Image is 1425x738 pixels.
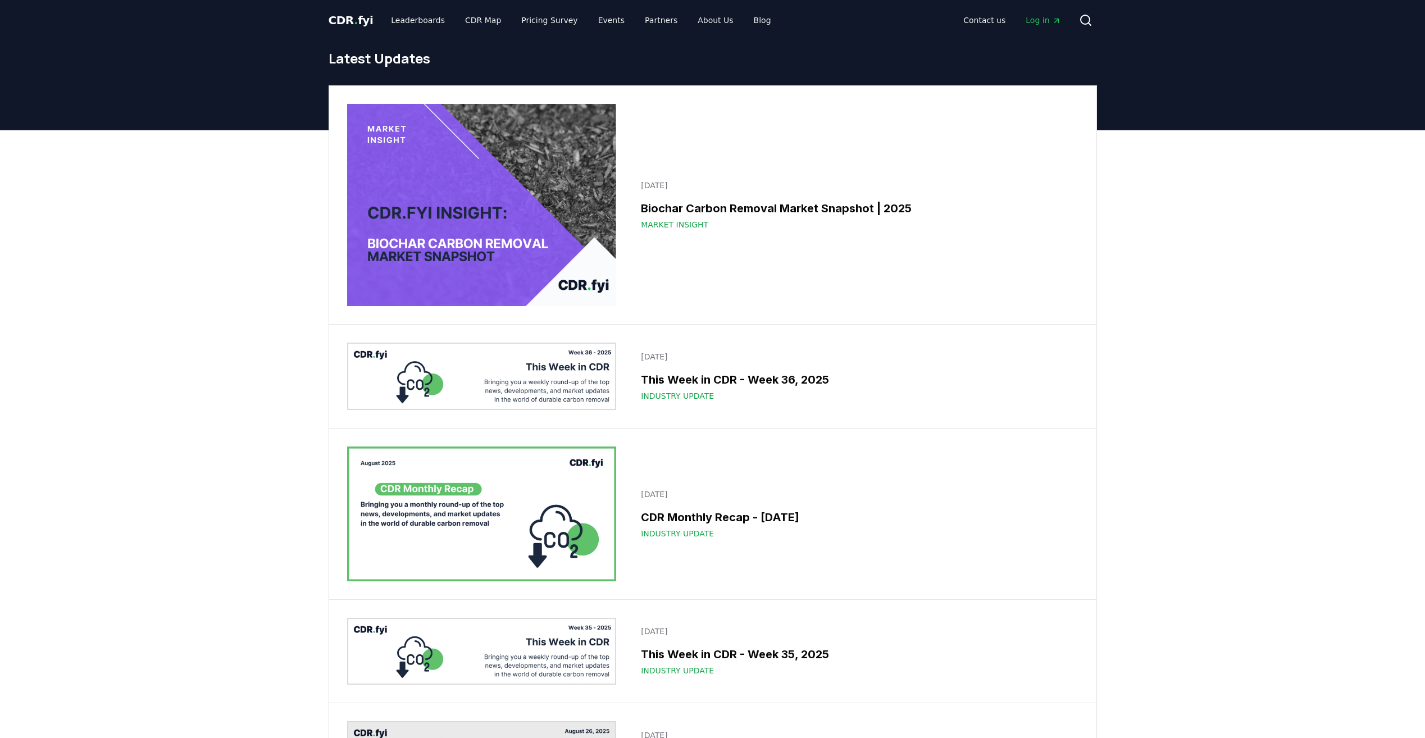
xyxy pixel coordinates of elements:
[641,200,1071,217] h3: Biochar Carbon Removal Market Snapshot | 2025
[456,10,510,30] a: CDR Map
[634,344,1078,408] a: [DATE]This Week in CDR - Week 36, 2025Industry Update
[1026,15,1060,26] span: Log in
[641,509,1071,526] h3: CDR Monthly Recap - [DATE]
[641,371,1071,388] h3: This Week in CDR - Week 36, 2025
[636,10,686,30] a: Partners
[1017,10,1069,30] a: Log in
[634,173,1078,237] a: [DATE]Biochar Carbon Removal Market Snapshot | 2025Market Insight
[382,10,780,30] nav: Main
[641,665,714,676] span: Industry Update
[745,10,780,30] a: Blog
[954,10,1069,30] nav: Main
[641,219,708,230] span: Market Insight
[641,351,1071,362] p: [DATE]
[641,626,1071,637] p: [DATE]
[641,489,1071,500] p: [DATE]
[634,619,1078,683] a: [DATE]This Week in CDR - Week 35, 2025Industry Update
[347,343,617,410] img: This Week in CDR - Week 36, 2025 blog post image
[641,646,1071,663] h3: This Week in CDR - Week 35, 2025
[589,10,634,30] a: Events
[641,180,1071,191] p: [DATE]
[347,618,617,685] img: This Week in CDR - Week 35, 2025 blog post image
[347,104,617,306] img: Biochar Carbon Removal Market Snapshot | 2025 blog post image
[641,390,714,402] span: Industry Update
[354,13,358,27] span: .
[634,482,1078,546] a: [DATE]CDR Monthly Recap - [DATE]Industry Update
[329,12,374,28] a: CDR.fyi
[641,528,714,539] span: Industry Update
[954,10,1014,30] a: Contact us
[382,10,454,30] a: Leaderboards
[329,13,374,27] span: CDR fyi
[689,10,742,30] a: About Us
[329,49,1097,67] h1: Latest Updates
[512,10,586,30] a: Pricing Survey
[347,447,617,581] img: CDR Monthly Recap - August 2025 blog post image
